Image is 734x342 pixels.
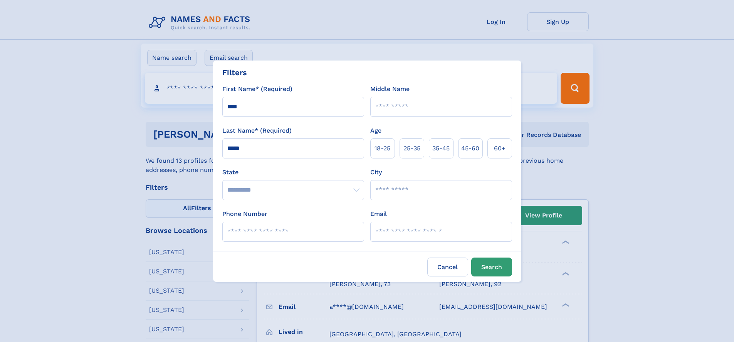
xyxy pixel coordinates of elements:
[432,144,450,153] span: 35‑45
[222,126,292,135] label: Last Name* (Required)
[370,209,387,219] label: Email
[471,258,512,276] button: Search
[222,67,247,78] div: Filters
[222,168,364,177] label: State
[461,144,479,153] span: 45‑60
[403,144,420,153] span: 25‑35
[222,209,267,219] label: Phone Number
[427,258,468,276] label: Cancel
[494,144,506,153] span: 60+
[222,84,292,94] label: First Name* (Required)
[370,84,410,94] label: Middle Name
[375,144,390,153] span: 18‑25
[370,126,381,135] label: Age
[370,168,382,177] label: City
